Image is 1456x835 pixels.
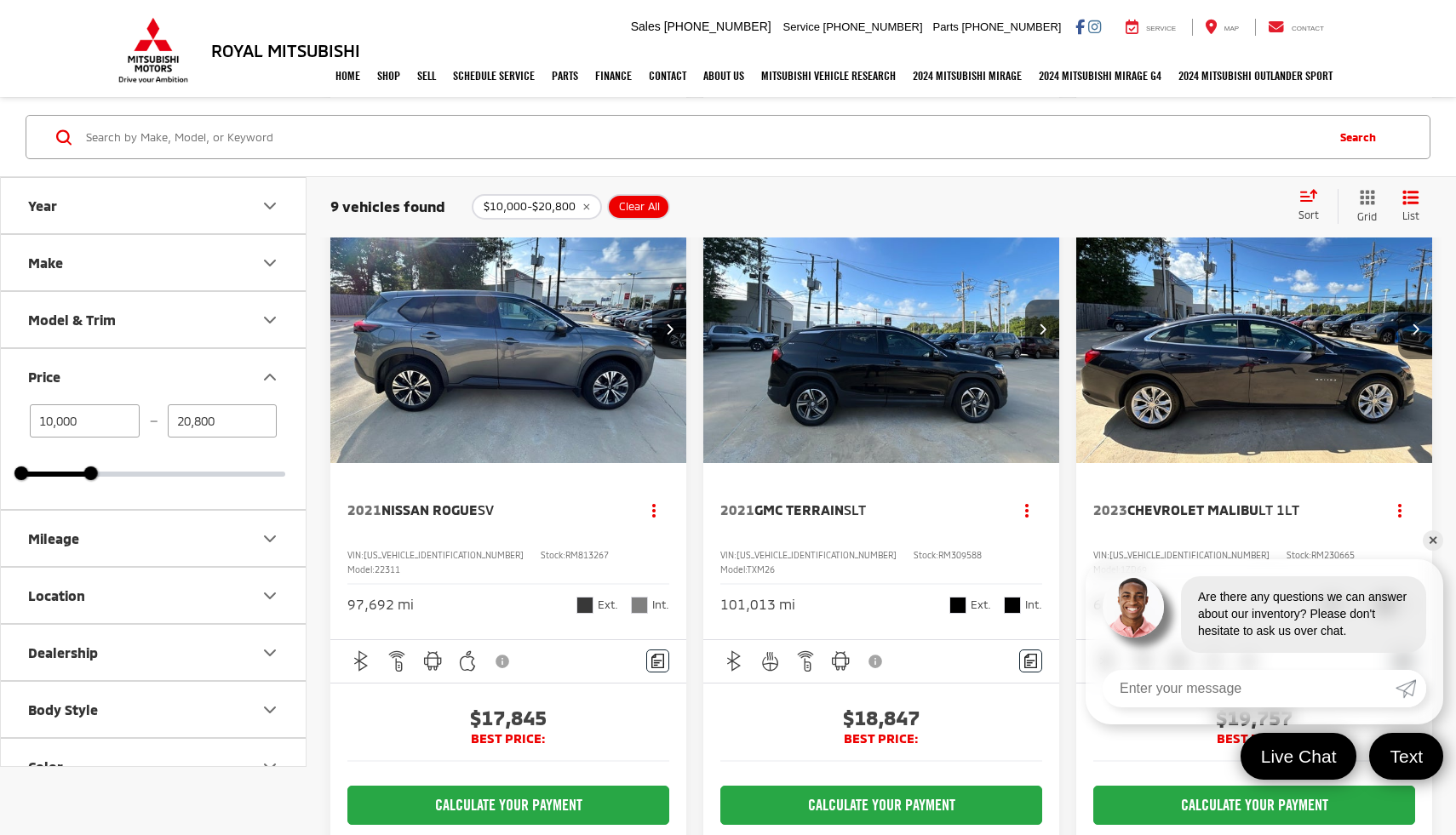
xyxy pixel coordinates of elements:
[260,310,280,330] div: Model & Trim
[330,196,688,463] a: 2021 Nissan Rogue SV2021 Nissan Rogue SV2021 Nissan Rogue SV2021 Nissan Rogue SV
[702,196,1061,463] a: 2021 GMC Terrain SLT2021 GMC Terrain SLT2021 GMC Terrain SLT2021 GMC Terrain SLT
[702,196,1061,463] div: 2021 GMC Terrain SLT 0
[1338,189,1390,224] button: Grid View
[1093,564,1121,575] span: Model:
[1012,495,1042,525] button: Actions
[619,200,660,214] span: Clear All
[369,54,409,97] a: Shop
[844,501,866,518] span: SLT
[971,597,991,613] span: Ext.
[1,349,307,404] button: PricePrice
[1088,20,1101,33] a: Instagram: Click to visit our Instagram page
[347,705,669,730] span: $17,845
[347,595,414,615] div: 97,692 mi
[1357,209,1377,224] span: Grid
[904,54,1030,97] a: 2024 Mitsubishi Mirage
[1127,501,1258,518] span: Chevrolet Malibu
[260,253,280,273] div: Make
[330,196,688,465] img: 2021 Nissan Rogue SV
[1323,116,1401,158] button: Search
[168,404,278,438] input: maximum Buy price
[484,200,576,214] span: $10,000-$20,800
[489,643,518,679] button: View Disclaimer
[1381,745,1431,768] span: Text
[1224,25,1239,32] span: Map
[646,649,669,672] button: Comments
[145,414,163,428] span: —
[28,701,98,718] div: Body Style
[1390,189,1432,224] button: List View
[387,650,408,672] img: Remote Start
[1311,550,1355,560] span: RM230665
[1398,300,1432,359] button: Next image
[260,643,280,663] div: Dealership
[830,650,851,672] img: Android Auto
[1093,500,1368,519] a: 2023Chevrolet MalibuLT 1LT
[1385,495,1415,525] button: Actions
[541,550,565,560] span: Stock:
[720,564,747,575] span: Model:
[1,511,307,566] button: MileageMileage
[1025,503,1029,517] span: dropdown dots
[720,595,795,615] div: 101,013 mi
[576,597,593,614] span: Gun Metallic
[115,17,192,83] img: Mitsubishi
[1109,550,1270,560] span: [US_VEHICLE_IDENTIFICATION_NUMBER]
[1030,54,1170,97] a: 2024 Mitsubishi Mirage G4
[409,54,444,97] a: Sell
[1075,196,1434,463] div: 2023 Chevrolet Malibu LT 1LT 0
[631,20,661,33] span: Sales
[260,757,280,777] div: Color
[1402,209,1419,223] span: List
[823,20,923,33] span: [PHONE_NUMBER]
[1113,19,1189,36] a: Service
[28,758,63,775] div: Color
[760,650,781,672] img: Heated Steering Wheel
[1,292,307,347] button: Model & TrimModel & Trim
[1103,576,1164,638] img: Agent profile photo
[364,550,524,560] span: [US_VEHICLE_IDENTIFICATION_NUMBER]
[1396,670,1426,707] a: Submit
[472,194,602,220] button: remove 10000-20800
[84,117,1323,157] input: Search by Make, Model, or Keyword
[28,255,63,271] div: Make
[720,501,754,518] span: 2021
[949,597,966,614] span: Ebony Twilight Metallic
[347,501,381,518] span: 2021
[327,54,369,97] a: Home
[754,501,844,518] span: GMC Terrain
[640,54,695,97] a: Contact
[28,312,116,328] div: Model & Trim
[1,739,307,794] button: ColorColor
[1,235,307,290] button: MakeMake
[211,41,360,60] h3: Royal Mitsubishi
[587,54,640,97] a: Finance
[30,404,140,438] input: minimum Buy price
[932,20,958,33] span: Parts
[1093,550,1109,560] span: VIN:
[28,530,79,546] div: Mileage
[1025,597,1042,613] span: Int.
[1298,209,1319,220] span: Sort
[375,564,400,575] span: 22311
[631,597,648,614] span: Charcoal
[1287,550,1311,560] span: Stock:
[607,194,670,220] button: Clear All
[1075,196,1434,465] img: 2023 Chevrolet Malibu LT 1LT
[1,178,307,233] button: YearYear
[351,650,372,672] img: Bluetooth®
[457,650,479,672] img: Apple CarPlay
[28,369,60,385] div: Price
[381,501,478,518] span: Nissan Rogue
[914,550,938,560] span: Stock:
[695,54,753,97] a: About Us
[720,705,1042,730] span: $18,847
[1192,19,1252,36] a: Map
[1170,54,1341,97] a: 2024 Mitsubishi Outlander SPORT
[652,300,686,359] button: Next image
[478,501,494,518] span: SV
[347,564,375,575] span: Model:
[747,564,775,575] span: TXM26
[330,196,688,463] div: 2021 Nissan Rogue SV 0
[260,367,280,387] div: Price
